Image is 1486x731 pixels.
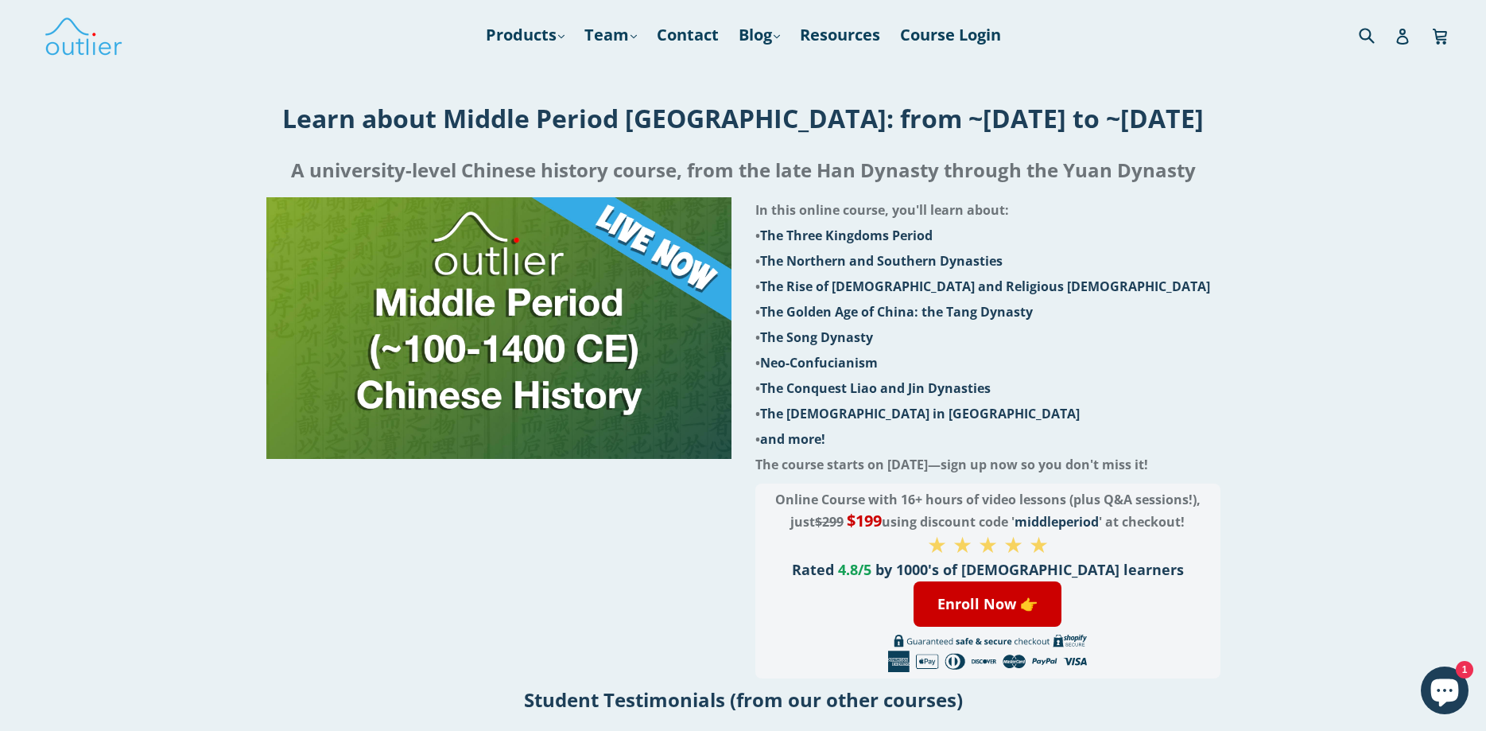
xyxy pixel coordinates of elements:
[731,21,788,49] a: Blog
[755,303,1033,321] span: The Golden Age of China: the Tang Dynasty
[13,101,1473,135] h1: Learn about Middle Period [GEOGRAPHIC_DATA]: from ~[DATE] to ~[DATE]
[892,21,1009,49] a: Course Login
[755,456,1148,473] span: The course starts on [DATE]—sign up now so you don't miss it!
[792,21,888,49] a: Resources
[755,379,991,397] span: The Conquest Liao and Jin Dynasties
[760,227,933,244] span: The Three Kingdoms Period
[838,560,871,579] span: 4.8/5
[1015,513,1099,531] span: middleperiod
[755,379,760,397] span: •
[755,405,1080,422] span: The [DEMOGRAPHIC_DATA] in [GEOGRAPHIC_DATA]
[755,329,760,346] span: •
[755,303,760,321] span: •
[13,151,1473,189] h2: A university-level Chinese history course, from the late Han Dynasty through the Yuan Dynasty
[576,21,645,49] a: Team
[755,252,1003,270] span: The Northern and Southern Dynasties
[1355,18,1399,51] input: Search
[755,329,873,346] span: The Song Dynasty
[755,405,760,422] span: •
[927,529,1049,559] span: ★ ★ ★ ★ ★
[755,430,825,448] span: •
[44,12,123,58] img: Outlier Linguistics
[760,430,825,448] span: and more!
[775,491,1201,531] span: Online Course with 16+ hours of video lessons (plus Q&A sessions!), just
[875,560,1184,579] span: by 1000's of [DEMOGRAPHIC_DATA] learners
[755,278,1210,295] span: The Rise of [DEMOGRAPHIC_DATA] and Religious [DEMOGRAPHIC_DATA]
[815,513,844,531] s: $299
[755,201,1009,219] span: In this online course, you'll learn about:
[1416,667,1473,718] inbox-online-store-chat: Shopify online store chat
[792,560,834,579] span: Rated
[847,510,882,531] span: $199
[755,354,760,371] span: •
[755,227,1210,422] span: •
[13,686,1473,713] h2: Student Testimonials (from our other courses)
[755,278,760,295] span: •
[914,581,1061,627] a: Enroll Now 👉
[847,513,1185,531] span: using discount code ' ' at checkout!
[755,354,878,371] span: Neo-Confucianism
[755,252,760,270] span: •
[649,21,727,49] a: Contact
[478,21,572,49] a: Products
